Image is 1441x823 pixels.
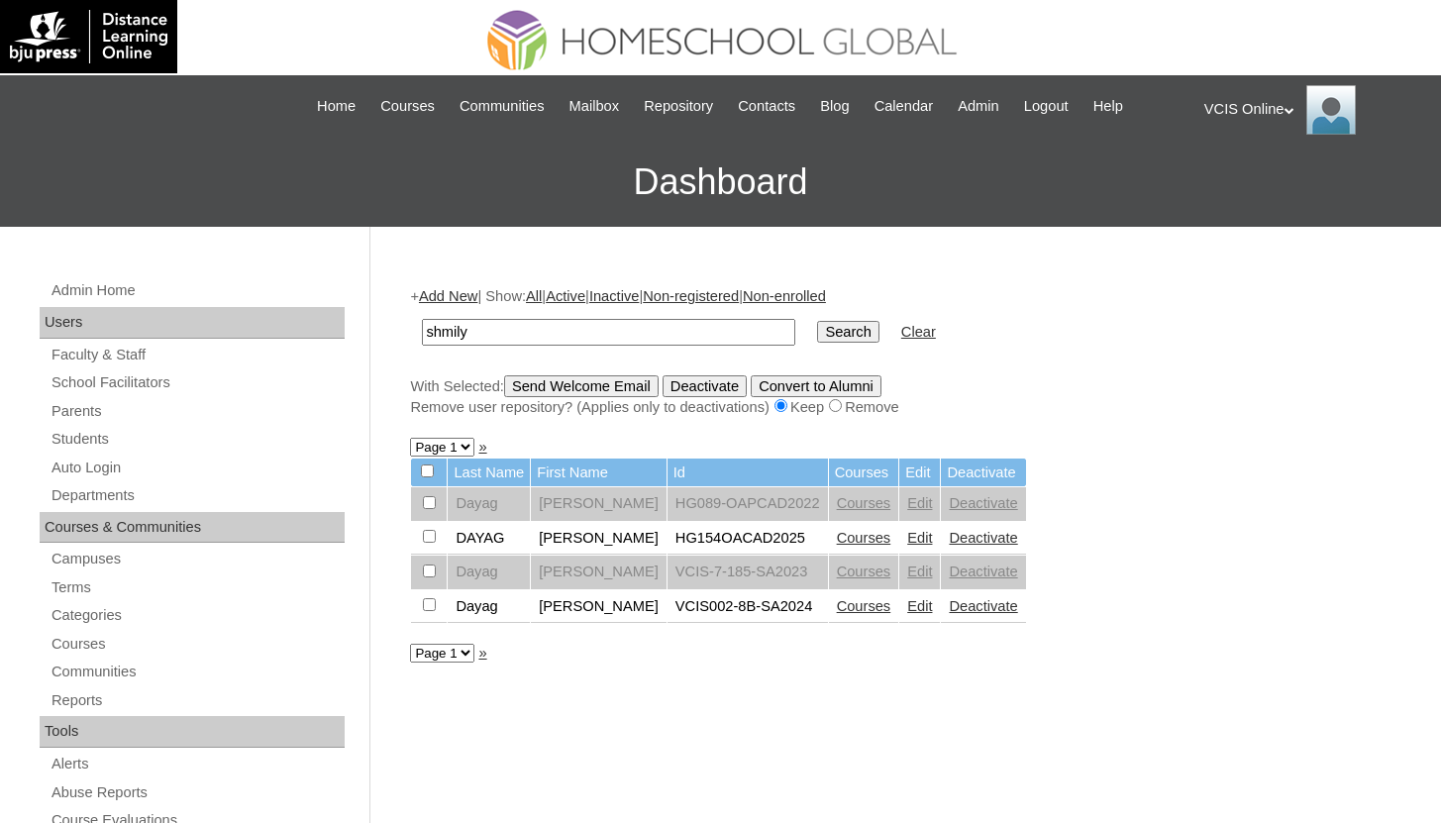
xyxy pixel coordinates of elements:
td: HG154OACAD2025 [668,522,828,556]
h3: Dashboard [10,138,1431,227]
td: First Name [531,459,667,487]
a: Reports [50,688,345,713]
a: Communities [50,660,345,684]
a: Admin [948,95,1009,118]
td: Id [668,459,828,487]
a: Deactivate [949,598,1017,614]
a: Add New [419,288,477,304]
td: VCIS-7-185-SA2023 [668,556,828,589]
a: Courses [370,95,445,118]
div: Remove user repository? (Applies only to deactivations) Keep Remove [410,397,1390,418]
a: Admin Home [50,278,345,303]
a: Inactive [589,288,640,304]
a: Active [546,288,585,304]
td: Last Name [448,459,530,487]
td: Dayag [448,556,530,589]
td: [PERSON_NAME] [531,522,667,556]
a: Parents [50,399,345,424]
span: Help [1093,95,1123,118]
input: Search [422,319,795,346]
a: Mailbox [560,95,630,118]
a: Clear [901,324,936,340]
a: Communities [450,95,555,118]
span: Communities [460,95,545,118]
span: Courses [380,95,435,118]
a: Terms [50,575,345,600]
a: Edit [907,495,932,511]
a: Non-enrolled [743,288,826,304]
div: Courses & Communities [40,512,345,544]
td: VCIS002-8B-SA2024 [668,590,828,624]
div: VCIS Online [1204,85,1421,135]
a: Deactivate [949,564,1017,579]
td: Dayag [448,590,530,624]
a: Edit [907,530,932,546]
td: [PERSON_NAME] [531,487,667,521]
img: VCIS Online Admin [1306,85,1356,135]
span: Mailbox [569,95,620,118]
a: Courses [837,598,891,614]
a: Non-registered [643,288,739,304]
div: + | Show: | | | | [410,286,1390,417]
a: Deactivate [949,530,1017,546]
td: Dayag [448,487,530,521]
div: Users [40,307,345,339]
td: [PERSON_NAME] [531,590,667,624]
a: Logout [1014,95,1079,118]
input: Send Welcome Email [504,375,659,397]
span: Home [317,95,356,118]
a: Help [1083,95,1133,118]
a: Alerts [50,752,345,776]
span: Calendar [875,95,933,118]
a: School Facilitators [50,370,345,395]
a: Courses [837,564,891,579]
a: Deactivate [949,495,1017,511]
a: Students [50,427,345,452]
a: Categories [50,603,345,628]
td: DAYAG [448,522,530,556]
span: Contacts [738,95,795,118]
a: Courses [50,632,345,657]
div: With Selected: [410,375,1390,418]
a: Home [307,95,365,118]
a: Departments [50,483,345,508]
a: Faculty & Staff [50,343,345,367]
a: Auto Login [50,456,345,480]
a: Courses [837,530,891,546]
a: » [478,439,486,455]
div: Tools [40,716,345,748]
span: Admin [958,95,999,118]
a: » [478,645,486,661]
input: Search [817,321,878,343]
td: HG089-OAPCAD2022 [668,487,828,521]
a: Edit [907,564,932,579]
a: Contacts [728,95,805,118]
a: Courses [837,495,891,511]
td: Edit [899,459,940,487]
img: logo-white.png [10,10,167,63]
a: Campuses [50,547,345,571]
input: Deactivate [663,375,747,397]
a: Calendar [865,95,943,118]
a: Edit [907,598,932,614]
span: Logout [1024,95,1069,118]
a: Blog [810,95,859,118]
a: Abuse Reports [50,780,345,805]
td: Courses [829,459,899,487]
td: [PERSON_NAME] [531,556,667,589]
span: Blog [820,95,849,118]
input: Convert to Alumni [751,375,881,397]
td: Deactivate [941,459,1025,487]
a: Repository [634,95,723,118]
span: Repository [644,95,713,118]
a: All [526,288,542,304]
